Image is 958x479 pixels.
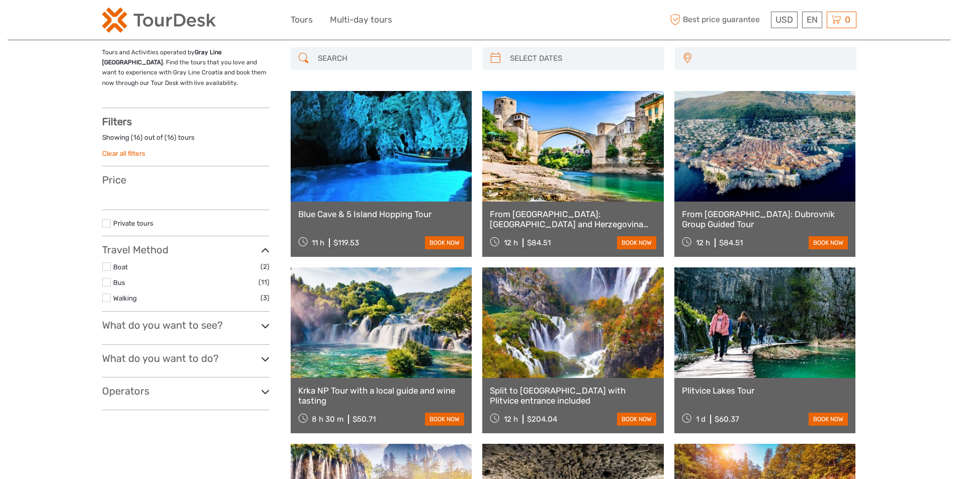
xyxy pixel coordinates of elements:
span: 8 h 30 m [312,415,343,424]
img: 2254-3441b4b5-4e5f-4d00-b396-31f1d84a6ebf_logo_small.png [102,8,216,33]
span: USD [775,15,793,25]
label: 16 [167,133,174,142]
span: 12 h [696,238,710,247]
a: book now [809,413,848,426]
a: Tours [291,13,313,27]
h3: What do you want to see? [102,319,270,331]
p: Tours and Activities operated by . Find the tours that you love and want to experience with Gray ... [102,47,270,88]
a: Multi-day tours [330,13,392,27]
h3: Travel Method [102,244,270,256]
span: 12 h [504,415,518,424]
span: (3) [260,292,270,304]
a: Plitvice Lakes Tour [682,386,848,396]
input: SEARCH [314,50,467,67]
div: Showing ( ) out of ( ) tours [102,133,270,148]
a: Private tours [113,219,153,227]
div: $204.04 [527,415,557,424]
span: (2) [260,261,270,272]
span: (11) [258,276,270,288]
span: 1 d [696,415,706,424]
a: Krka NP Tour with a local guide and wine tasting [298,386,465,406]
a: From [GEOGRAPHIC_DATA]: Dubrovnik Group Guided Tour [682,209,848,230]
h3: What do you want to do? [102,352,270,364]
a: From [GEOGRAPHIC_DATA]: [GEOGRAPHIC_DATA] and Herzegovina Tour [490,209,656,230]
div: $50.71 [353,415,376,424]
span: Best price guarantee [668,12,768,28]
span: 11 h [312,238,324,247]
h3: Price [102,174,270,186]
h3: Operators [102,385,270,397]
a: Boat [113,263,128,271]
a: book now [617,413,656,426]
div: $60.37 [715,415,739,424]
a: Bus [113,278,125,286]
div: $119.53 [333,238,359,247]
strong: Gray Line [GEOGRAPHIC_DATA] [102,49,222,66]
a: Walking [113,294,137,302]
a: book now [617,236,656,249]
input: SELECT DATES [506,50,659,67]
a: book now [425,236,464,249]
div: $84.51 [527,238,551,247]
a: Split to [GEOGRAPHIC_DATA] with Plitvice entrance included [490,386,656,406]
label: 16 [133,133,140,142]
a: book now [809,236,848,249]
a: book now [425,413,464,426]
strong: Filters [102,116,132,128]
div: EN [802,12,822,28]
a: Blue Cave & 5 Island Hopping Tour [298,209,465,219]
span: 0 [843,15,852,25]
span: 12 h [504,238,518,247]
div: $84.51 [719,238,743,247]
a: Clear all filters [102,149,145,157]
